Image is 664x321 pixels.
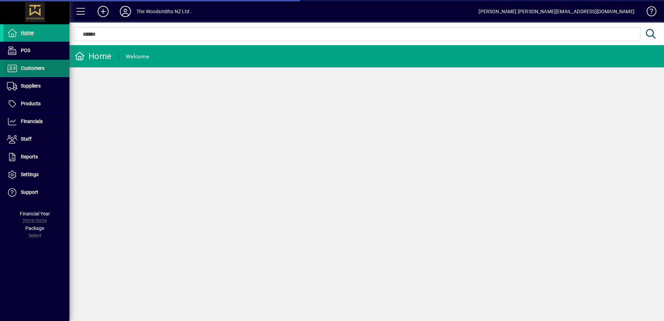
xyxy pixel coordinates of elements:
span: Reports [21,154,38,159]
button: Profile [114,5,136,18]
span: Support [21,189,38,195]
span: Products [21,101,41,106]
span: Financial Year [20,211,50,216]
span: Financials [21,118,43,124]
a: Staff [3,131,69,148]
div: Home [75,51,111,62]
span: Customers [21,65,44,71]
a: Settings [3,166,69,183]
a: Reports [3,148,69,166]
span: POS [21,48,30,53]
div: The Woodsmiths NZ Ltd . [136,6,192,17]
span: Suppliers [21,83,41,89]
a: Suppliers [3,77,69,95]
span: Home [21,30,34,35]
a: Products [3,95,69,113]
span: Staff [21,136,32,142]
button: Add [92,5,114,18]
a: Financials [3,113,69,130]
span: Package [25,225,44,231]
div: [PERSON_NAME] [PERSON_NAME][EMAIL_ADDRESS][DOMAIN_NAME] [479,6,634,17]
a: Support [3,184,69,201]
span: Settings [21,172,39,177]
a: Knowledge Base [641,1,655,24]
a: POS [3,42,69,59]
a: Customers [3,60,69,77]
div: Welcome [126,51,149,62]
